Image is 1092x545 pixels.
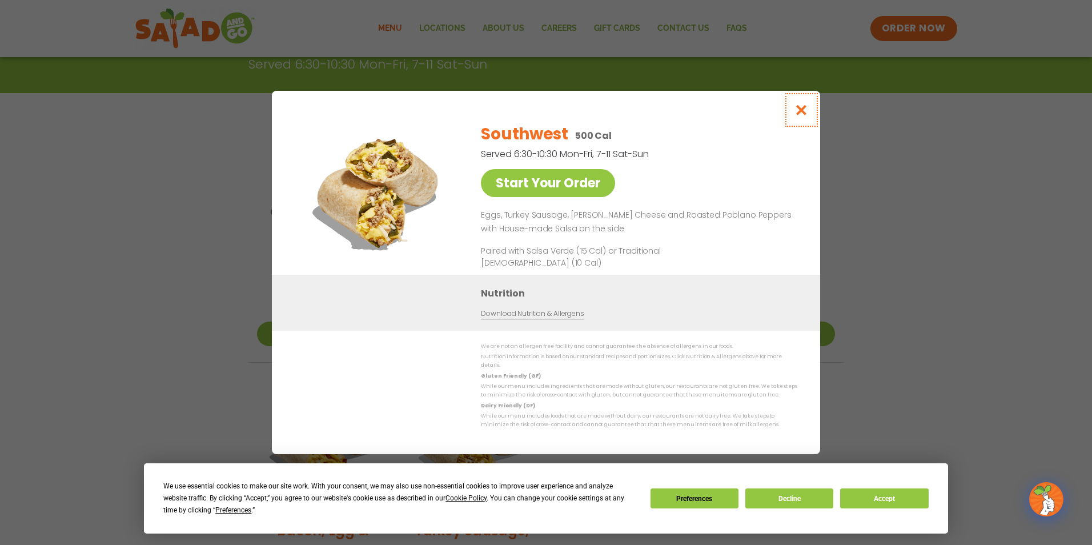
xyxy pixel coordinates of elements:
p: Nutrition information is based on our standard recipes and portion sizes. Click Nutrition & Aller... [481,352,797,370]
button: Accept [840,488,928,508]
a: Start Your Order [481,169,615,197]
h2: Southwest [481,122,568,146]
div: We use essential cookies to make our site work. With your consent, we may also use non-essential ... [163,480,636,516]
p: While our menu includes ingredients that are made without gluten, our restaurants are not gluten ... [481,382,797,400]
p: We are not an allergen free facility and cannot guarantee the absence of allergens in our foods. [481,342,797,351]
strong: Gluten Friendly (GF) [481,372,540,379]
p: Served 6:30-10:30 Mon-Fri, 7-11 Sat-Sun [481,147,738,161]
img: wpChatIcon [1030,483,1062,515]
button: Close modal [783,91,820,129]
button: Preferences [651,488,738,508]
p: While our menu includes foods that are made without dairy, our restaurants are not dairy free. We... [481,412,797,430]
span: Cookie Policy [445,494,487,502]
p: Paired with Salsa Verde (15 Cal) or Traditional [DEMOGRAPHIC_DATA] (10 Cal) [481,245,692,269]
p: 500 Cal [575,129,612,143]
h3: Nutrition [481,286,803,300]
button: Decline [745,488,833,508]
span: Preferences [215,506,251,514]
strong: Dairy Friendly (DF) [481,402,535,409]
div: Cookie Consent Prompt [144,463,948,534]
img: Featured product photo for Southwest [298,114,457,274]
p: Eggs, Turkey Sausage, [PERSON_NAME] Cheese and Roasted Poblano Peppers with House-made Salsa on t... [481,209,793,236]
a: Download Nutrition & Allergens [481,308,584,319]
